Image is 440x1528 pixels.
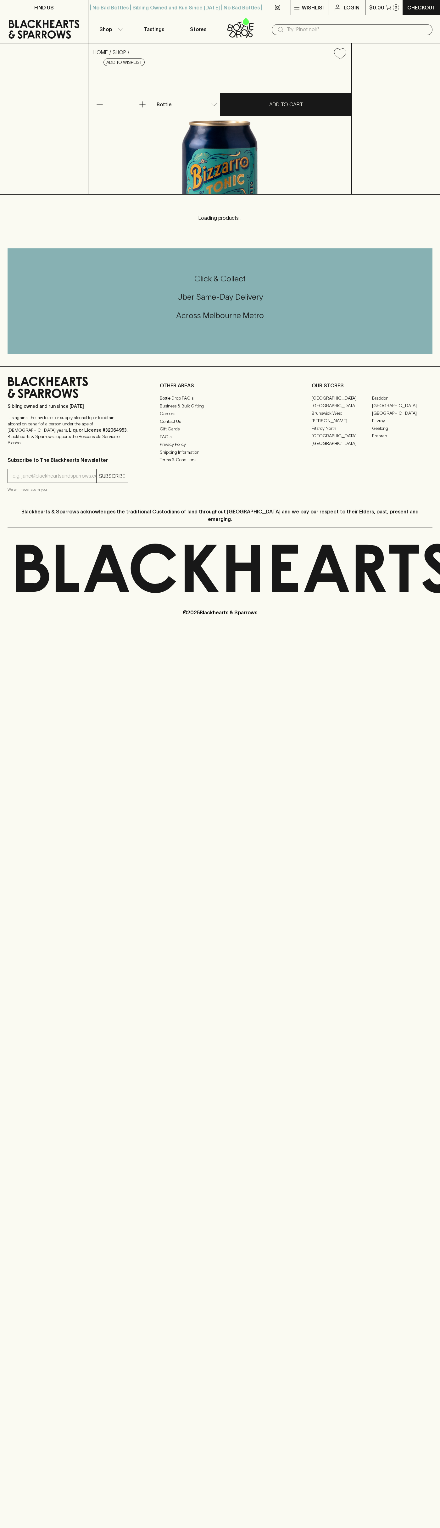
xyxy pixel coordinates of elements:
h5: Uber Same-Day Delivery [8,292,432,302]
h5: Across Melbourne Metro [8,310,432,321]
div: Bottle [154,98,220,111]
p: Loading products... [6,214,434,222]
p: $0.00 [369,4,384,11]
p: 0 [395,6,397,9]
a: Geelong [372,424,432,432]
p: Bottle [157,101,172,108]
button: Add to wishlist [103,58,145,66]
a: Stores [176,15,220,43]
a: SHOP [113,49,126,55]
a: HOME [93,49,108,55]
h5: Click & Collect [8,274,432,284]
button: Add to wishlist [331,46,349,62]
p: SUBSCRIBE [99,472,125,480]
a: Fitzroy [372,417,432,424]
p: Blackhearts & Sparrows acknowledges the traditional Custodians of land throughout [GEOGRAPHIC_DAT... [12,508,428,523]
a: [GEOGRAPHIC_DATA] [312,440,372,447]
a: [PERSON_NAME] [312,417,372,424]
p: It is against the law to sell or supply alcohol to, or to obtain alcohol on behalf of a person un... [8,414,128,446]
a: Prahran [372,432,432,440]
img: 36960.png [88,64,351,194]
p: Login [344,4,359,11]
div: Call to action block [8,248,432,354]
a: Bottle Drop FAQ's [160,395,281,402]
p: ADD TO CART [269,101,303,108]
p: Wishlist [302,4,326,11]
p: Stores [190,25,206,33]
p: We will never spam you [8,486,128,493]
p: Sibling owned and run since [DATE] [8,403,128,409]
a: [GEOGRAPHIC_DATA] [312,432,372,440]
a: Shipping Information [160,448,281,456]
input: e.g. jane@blackheartsandsparrows.com.au [13,471,96,481]
strong: Liquor License #32064953 [69,428,127,433]
button: Shop [88,15,132,43]
a: Brunswick West [312,409,372,417]
a: Terms & Conditions [160,456,281,464]
p: Subscribe to The Blackhearts Newsletter [8,456,128,464]
button: SUBSCRIBE [97,469,128,483]
a: [GEOGRAPHIC_DATA] [372,402,432,409]
a: FAQ's [160,433,281,440]
p: OTHER AREAS [160,382,281,389]
p: Tastings [144,25,164,33]
a: [GEOGRAPHIC_DATA] [312,394,372,402]
input: Try "Pinot noir" [287,25,427,35]
a: Careers [160,410,281,418]
a: [GEOGRAPHIC_DATA] [372,409,432,417]
p: Checkout [407,4,436,11]
a: Tastings [132,15,176,43]
p: OUR STORES [312,382,432,389]
p: Shop [99,25,112,33]
a: Gift Cards [160,425,281,433]
a: [GEOGRAPHIC_DATA] [312,402,372,409]
a: Business & Bulk Gifting [160,402,281,410]
button: ADD TO CART [220,93,352,116]
a: Privacy Policy [160,441,281,448]
a: Contact Us [160,418,281,425]
a: Braddon [372,394,432,402]
p: FIND US [34,4,54,11]
a: Fitzroy North [312,424,372,432]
